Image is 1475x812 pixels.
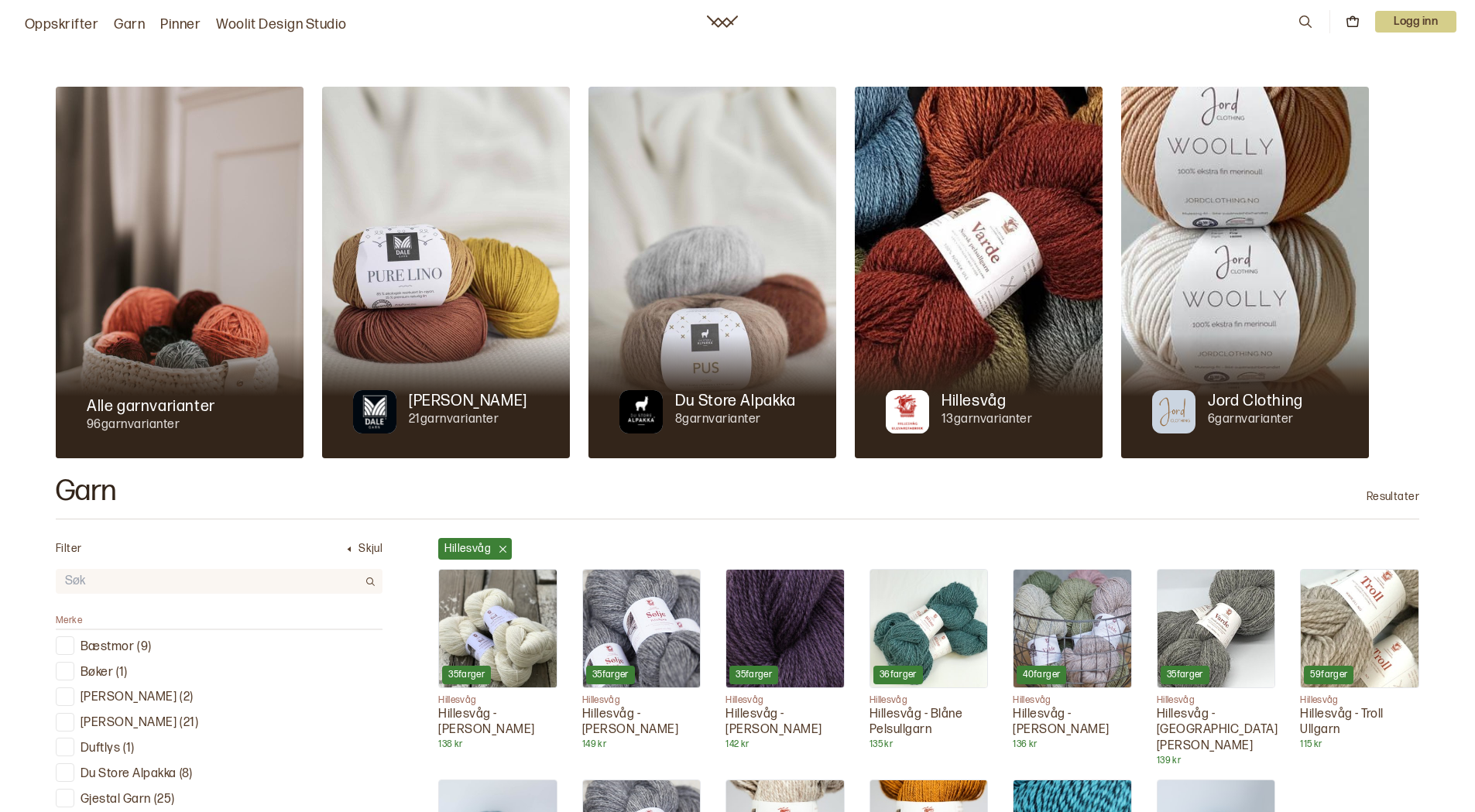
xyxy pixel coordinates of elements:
p: Skjul [358,541,382,557]
p: Duftlys [81,741,120,757]
p: ( 21 ) [180,715,198,731]
p: Hillesvåg [438,694,557,707]
img: Hillesvåg - Varde Pelsullgarn [1158,570,1275,687]
a: Hillesvåg - Blåne Pelsullgarn36fargerHillesvågHillesvåg - Blåne Pelsullgarn135 kr [870,569,989,751]
p: Resultater [1367,489,1419,505]
a: Hillesvåg - Vidde Lamullgarn40fargerHillesvågHillesvåg - [PERSON_NAME]136 kr [1013,569,1132,751]
img: Jord Clothing [1121,87,1369,458]
p: 136 kr [1013,738,1132,751]
p: 36 farger [880,669,917,681]
img: Hillesvåg - Blåne Pelsullgarn [870,570,988,687]
p: Hillesvåg [1300,694,1419,707]
p: ( 9 ) [137,639,151,656]
p: 138 kr [438,738,557,751]
p: [PERSON_NAME] [81,690,177,706]
a: Pinner [160,14,201,36]
p: 21 garnvarianter [409,412,527,428]
span: Merke [56,615,82,626]
p: Hillesvåg - [PERSON_NAME] [1013,707,1132,739]
p: Hillesvåg [870,694,989,707]
p: 6 garnvarianter [1208,412,1303,428]
p: 115 kr [1300,738,1419,751]
p: Hillesvåg - [PERSON_NAME] [438,707,557,739]
input: Søk [56,570,358,593]
p: Hillesvåg - [GEOGRAPHIC_DATA][PERSON_NAME] [1157,707,1276,755]
img: Hillesvåg - Vidde Lamullgarn [1014,570,1131,687]
img: Hillesvåg - Sol Lamullgarn [439,570,557,687]
a: Oppskrifter [25,14,98,36]
p: 59 farger [1310,669,1347,681]
p: 35 farger [592,669,629,681]
p: Hillesvåg [1157,694,1276,707]
p: Hillesvåg [725,694,845,707]
p: Bæstmor [81,639,134,656]
p: Hillesvåg [1013,694,1132,707]
a: Garn [114,14,145,36]
p: Du Store Alpakka [675,390,796,412]
p: Alle garnvarianter [87,396,215,417]
a: Hillesvåg - Tinde Pelsullgarn35fargerHillesvågHillesvåg - [PERSON_NAME]142 kr [725,569,845,751]
p: Filter [56,541,82,557]
p: Hillesvåg [444,541,491,557]
a: Woolit Design Studio [216,14,347,36]
p: Hillesvåg - Troll Ullgarn [1300,707,1419,739]
p: ( 8 ) [180,766,192,783]
img: Hillesvåg - Tinde Pelsullgarn [726,570,844,687]
p: 40 farger [1023,669,1060,681]
img: Du Store Alpakka [588,87,836,458]
img: Hillesvåg - Sølje Pelsullgarn [583,570,701,687]
p: Jord Clothing [1208,390,1303,412]
a: Hillesvåg - Troll Ullgarn59fargerHillesvågHillesvåg - Troll Ullgarn115 kr [1300,569,1419,751]
p: [PERSON_NAME] [81,715,177,731]
img: Hillesvåg - Troll Ullgarn [1301,570,1418,687]
p: [PERSON_NAME] [409,390,527,412]
p: Logg inn [1375,11,1456,33]
p: 135 kr [870,738,989,751]
img: Merkegarn [619,390,663,433]
img: Merkegarn [886,390,929,433]
p: ( 25 ) [154,792,175,808]
p: ( 1 ) [123,741,134,757]
p: 139 kr [1157,755,1276,767]
button: User dropdown [1375,11,1456,33]
img: Merkegarn [1152,390,1195,433]
p: Du Store Alpakka [81,766,177,783]
p: 149 kr [582,738,701,751]
a: Hillesvåg - Sol Lamullgarn35fargerHillesvågHillesvåg - [PERSON_NAME]138 kr [438,569,557,751]
p: Hillesvåg - [PERSON_NAME] [725,707,845,739]
p: 96 garnvarianter [87,417,215,433]
p: ( 1 ) [116,665,127,681]
img: Hillesvåg [855,87,1103,458]
h2: Garn [56,477,117,506]
p: Hillesvåg [582,694,701,707]
a: Hillesvåg - Sølje Pelsullgarn35fargerHillesvågHillesvåg - [PERSON_NAME]149 kr [582,569,701,751]
p: 13 garnvarianter [942,412,1032,428]
p: Bøker [81,665,113,681]
p: Hillesvåg [942,390,1006,412]
p: 35 farger [736,669,772,681]
p: 35 farger [1167,669,1203,681]
img: Alle garnvarianter [56,87,304,458]
p: 35 farger [448,669,485,681]
a: Woolit [707,15,738,28]
img: Dale Garn [322,87,570,458]
p: Gjestal Garn [81,792,151,808]
p: 8 garnvarianter [675,412,796,428]
p: Hillesvåg - Blåne Pelsullgarn [870,707,989,739]
img: Merkegarn [353,390,396,433]
p: 142 kr [725,738,845,751]
p: Hillesvåg - [PERSON_NAME] [582,707,701,739]
a: Hillesvåg - Varde Pelsullgarn35fargerHillesvågHillesvåg - [GEOGRAPHIC_DATA][PERSON_NAME]139 kr [1157,569,1276,767]
p: ( 2 ) [180,690,193,706]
